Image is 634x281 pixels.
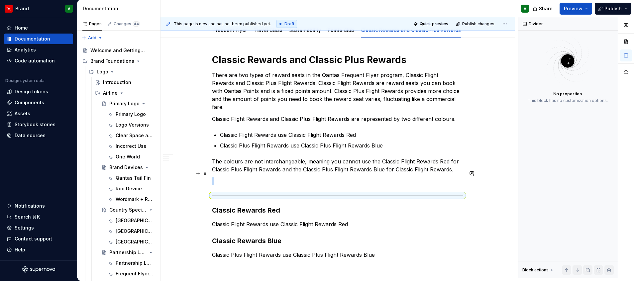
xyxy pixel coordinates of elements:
[595,3,631,15] button: Publish
[68,6,70,11] div: A
[4,97,73,108] a: Components
[15,246,25,253] div: Help
[212,236,463,245] h3: Classic Rewards Blue
[15,25,28,31] div: Home
[15,88,48,95] div: Design tokens
[83,5,158,12] div: Documentation
[116,238,154,245] div: [GEOGRAPHIC_DATA]
[116,260,154,266] div: Partnership Lockups
[5,78,45,83] div: Design system data
[105,151,158,162] a: One World
[116,111,146,118] div: Primary Logo
[420,21,448,27] span: Quick preview
[4,108,73,119] a: Assets
[4,234,73,244] button: Contact support
[103,90,118,96] div: Airline
[105,183,158,194] a: Roo Device
[15,225,34,231] div: Settings
[15,121,55,128] div: Storybook stories
[212,220,463,228] p: Classic Flight Rewards use Classic Flight Rewards Red
[116,196,154,203] div: Wordmark + Roo
[4,55,73,66] a: Code automation
[15,5,29,12] div: Brand
[116,122,149,128] div: Logo Versions
[105,258,158,268] a: Partnership Lockups
[212,157,463,173] p: The colours are not interchangeable, meaning you cannot use the Classic Flight Rewards Red for Cl...
[80,45,158,56] a: Welcome and Getting Started
[4,223,73,233] a: Settings
[284,21,294,27] span: Draft
[105,130,158,141] a: Clear Space and Minimum Size
[4,201,73,211] button: Notifications
[4,119,73,130] a: Storybook stories
[15,99,44,106] div: Components
[105,120,158,130] a: Logo Versions
[4,34,73,44] a: Documentation
[15,203,45,209] div: Notifications
[462,21,494,27] span: Publish changes
[116,228,154,234] div: [GEOGRAPHIC_DATA]
[105,109,158,120] a: Primary Logo
[109,207,147,213] div: Country Specific Logos
[105,173,158,183] a: Qantas Tail Fin
[105,215,158,226] a: [GEOGRAPHIC_DATA]
[105,226,158,236] a: [GEOGRAPHIC_DATA]
[114,21,140,27] div: Changes
[522,265,555,275] div: Block actions
[212,54,463,66] h1: Classic Rewards and Classic Plus Rewards
[4,23,73,33] a: Home
[99,162,158,173] a: Brand Devices
[15,132,46,139] div: Data sources
[105,268,158,279] a: Frequent Flyer, Business Rewards partnership lockup
[15,57,55,64] div: Code automation
[116,185,142,192] div: Roo Device
[220,131,463,139] p: Classic Flight Rewards use Classic Flight Rewards Red
[212,115,463,123] p: Classic Flight Rewards and Classic Plus Flight Rewards are represented by two different colours.
[116,217,154,224] div: [GEOGRAPHIC_DATA]
[99,205,158,215] a: Country Specific Logos
[90,58,134,64] div: Brand Foundations
[116,270,154,277] div: Frequent Flyer, Business Rewards partnership lockup
[116,143,147,149] div: Incorrect Use
[133,21,140,27] span: 44
[105,194,158,205] a: Wordmark + Roo
[22,266,55,273] svg: Supernova Logo
[88,35,96,41] span: Add
[105,236,158,247] a: [GEOGRAPHIC_DATA]
[553,91,582,97] div: No properties
[4,244,73,255] button: Help
[109,100,140,107] div: Primary Logo
[116,132,154,139] div: Clear Space and Minimum Size
[220,141,463,149] p: Classic Plus Flight Rewards use Classic Plus Flight Rewards Blue
[15,110,30,117] div: Assets
[15,47,36,53] div: Analytics
[92,77,158,88] a: Introduction
[103,79,131,86] div: Introduction
[15,214,40,220] div: Search ⌘K
[92,88,158,98] div: Airline
[1,1,76,16] button: BrandA
[80,33,105,43] button: Add
[97,68,108,75] div: Logo
[358,23,464,37] div: Classic Rewards and Classic Plus Rewards
[212,251,463,259] p: Classic Plus Flight Rewards use Classic Plus Flight Rewards Blue
[90,47,145,54] div: Welcome and Getting Started
[212,206,463,215] h3: Classic Rewards Red
[116,175,151,181] div: Qantas Tail Fin
[109,249,147,256] div: Partnership Lockups
[15,235,52,242] div: Contact support
[528,98,608,103] div: This block has no customization options.
[564,5,582,12] span: Preview
[212,71,463,111] p: There are two types of reward seats in the Qantas Frequent Flyer program, Classic Flight Rewards ...
[80,56,158,66] div: Brand Foundations
[109,164,143,171] div: Brand Devices
[174,21,271,27] span: This page is new and has not been published yet.
[454,19,497,29] button: Publish changes
[82,21,102,27] div: Pages
[4,86,73,97] a: Design tokens
[524,6,526,11] div: A
[4,130,73,141] a: Data sources
[5,5,13,13] img: 6b187050-a3ed-48aa-8485-808e17fcee26.png
[604,5,622,12] span: Publish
